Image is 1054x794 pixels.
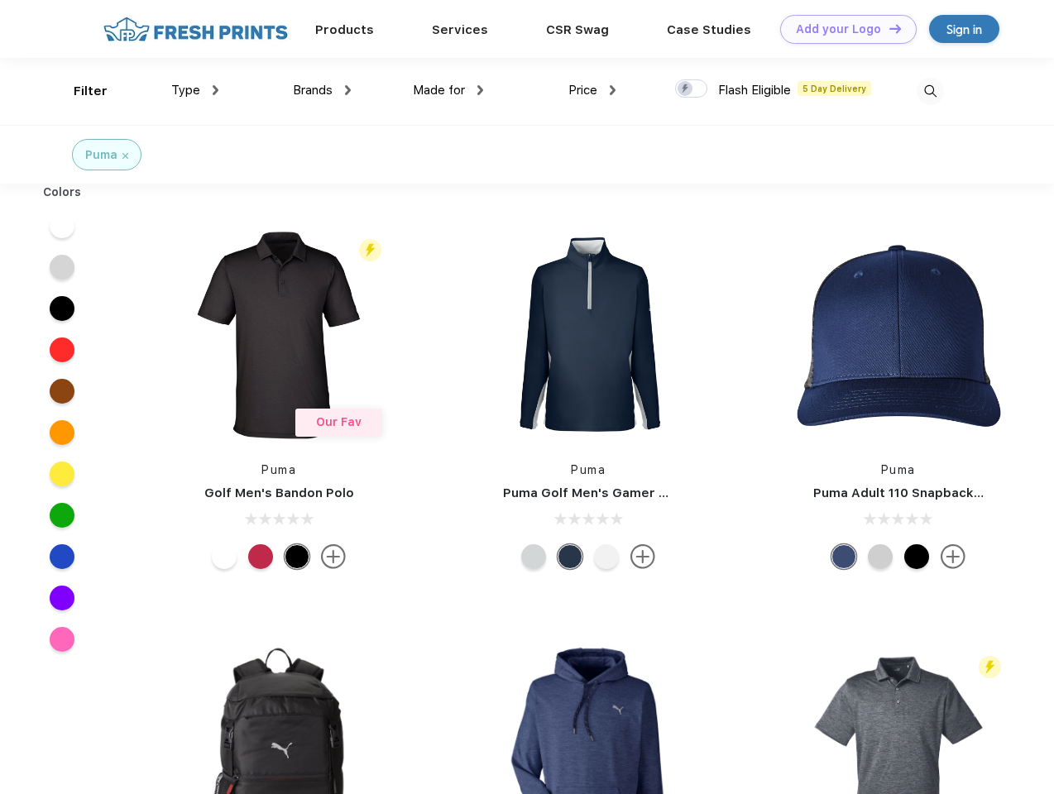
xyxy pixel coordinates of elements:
[868,544,893,569] div: Quarry Brt Whit
[213,85,218,95] img: dropdown.png
[31,184,94,201] div: Colors
[796,22,881,36] div: Add your Logo
[521,544,546,569] div: High Rise
[881,463,916,476] a: Puma
[98,15,293,44] img: fo%20logo%202.webp
[946,20,982,39] div: Sign in
[293,83,333,98] span: Brands
[122,153,128,159] img: filter_cancel.svg
[478,225,698,445] img: func=resize&h=266
[503,485,764,500] a: Puma Golf Men's Gamer Golf Quarter-Zip
[979,656,1001,678] img: flash_active_toggle.svg
[610,85,616,95] img: dropdown.png
[261,463,296,476] a: Puma
[321,544,346,569] img: more.svg
[74,82,108,101] div: Filter
[212,544,237,569] div: Bright White
[285,544,309,569] div: Puma Black
[413,83,465,98] span: Made for
[831,544,856,569] div: Peacoat Qut Shd
[929,15,999,43] a: Sign in
[889,24,901,33] img: DT
[941,544,965,569] img: more.svg
[904,544,929,569] div: Pma Blk Pma Blk
[85,146,117,164] div: Puma
[315,22,374,37] a: Products
[718,83,791,98] span: Flash Eligible
[594,544,619,569] div: Bright White
[432,22,488,37] a: Services
[204,485,354,500] a: Golf Men's Bandon Polo
[568,83,597,98] span: Price
[477,85,483,95] img: dropdown.png
[169,225,389,445] img: func=resize&h=266
[546,22,609,37] a: CSR Swag
[316,415,362,428] span: Our Fav
[630,544,655,569] img: more.svg
[345,85,351,95] img: dropdown.png
[798,81,871,96] span: 5 Day Delivery
[359,239,381,261] img: flash_active_toggle.svg
[558,544,582,569] div: Navy Blazer
[171,83,200,98] span: Type
[917,78,944,105] img: desktop_search.svg
[788,225,1008,445] img: func=resize&h=266
[571,463,606,476] a: Puma
[248,544,273,569] div: Ski Patrol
